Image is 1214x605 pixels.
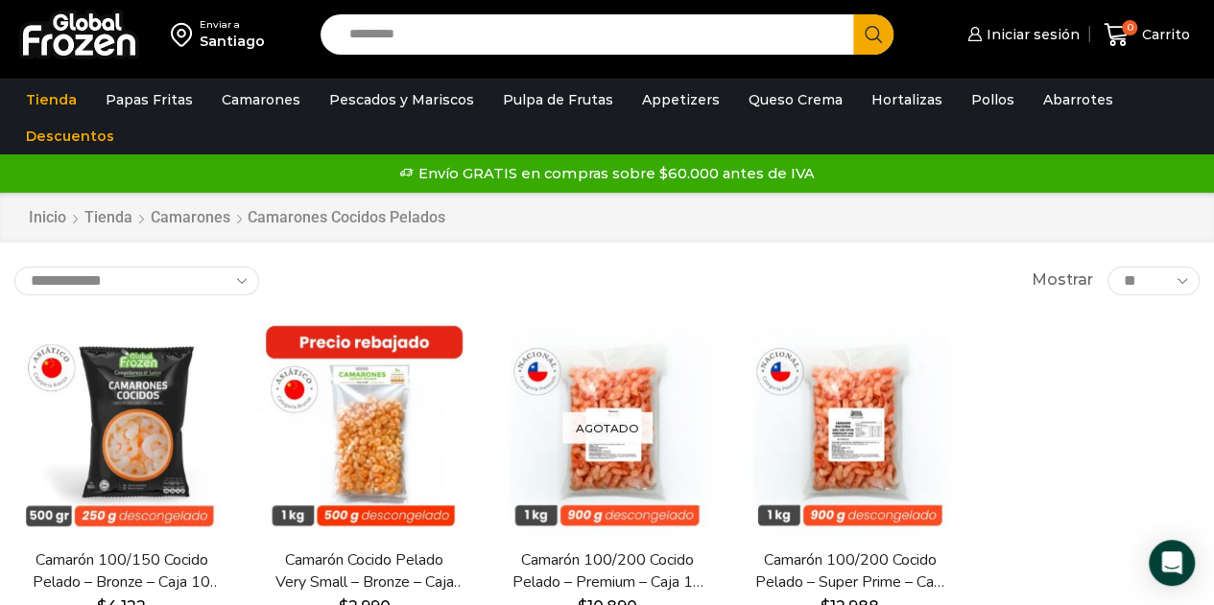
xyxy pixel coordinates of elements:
[1032,269,1093,291] span: Mostrar
[150,207,231,229] a: Camarones
[632,81,729,118] a: Appetizers
[200,18,265,32] div: Enviar a
[1122,20,1137,35] span: 0
[1149,540,1195,586] div: Open Intercom Messenger
[753,549,946,593] a: Camarón 100/200 Cocido Pelado – Super Prime – Caja 10 kg
[493,81,623,118] a: Pulpa de Frutas
[14,267,259,295] select: Pedido de la tienda
[1137,25,1190,44] span: Carrito
[982,25,1080,44] span: Iniciar sesión
[562,412,653,444] p: Agotado
[16,118,124,154] a: Descuentos
[862,81,952,118] a: Hortalizas
[25,549,218,593] a: Camarón 100/150 Cocido Pelado – Bronze – Caja 10 kg
[853,14,893,55] button: Search button
[320,81,484,118] a: Pescados y Mariscos
[739,81,852,118] a: Queso Crema
[212,81,310,118] a: Camarones
[96,81,202,118] a: Papas Fritas
[200,32,265,51] div: Santiago
[268,549,461,593] a: Camarón Cocido Pelado Very Small – Bronze – Caja 10 kg
[16,81,86,118] a: Tienda
[83,207,133,229] a: Tienda
[962,81,1024,118] a: Pollos
[28,207,67,229] a: Inicio
[1034,81,1123,118] a: Abarrotes
[248,208,445,226] h1: Camarones Cocidos Pelados
[963,15,1080,54] a: Iniciar sesión
[171,18,200,51] img: address-field-icon.svg
[511,549,703,593] a: Camarón 100/200 Cocido Pelado – Premium – Caja 10 kg
[28,207,445,229] nav: Breadcrumb
[1099,12,1195,58] a: 0 Carrito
